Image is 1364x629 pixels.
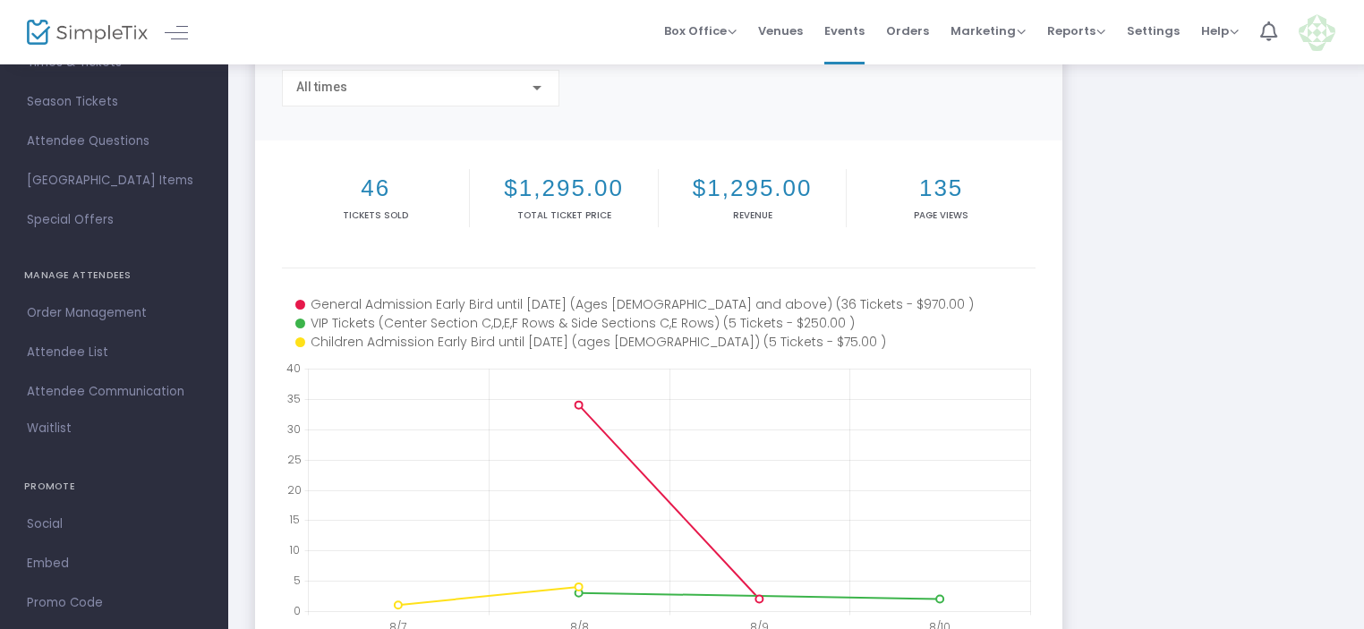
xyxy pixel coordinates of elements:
text: 30 [287,421,301,436]
h2: 46 [286,174,465,202]
span: Order Management [27,302,201,325]
span: Season Tickets [27,90,201,114]
span: Embed [27,552,201,575]
span: Orders [886,8,929,54]
span: [GEOGRAPHIC_DATA] Items [27,169,201,192]
span: Attendee Questions [27,130,201,153]
span: Marketing [951,22,1026,39]
h4: PROMOTE [24,469,204,505]
span: Help [1201,22,1239,39]
text: 40 [286,361,301,376]
text: 5 [294,573,301,588]
h2: 135 [850,174,1031,202]
h4: MANAGE ATTENDEES [24,258,204,293]
text: 35 [287,390,301,405]
span: Social [27,513,201,536]
span: Waitlist [27,420,72,438]
p: Total Ticket Price [473,208,653,222]
p: Revenue [662,208,842,222]
span: Special Offers [27,208,201,232]
text: 20 [287,481,302,497]
span: Venues [758,8,803,54]
span: Box Office [664,22,737,39]
span: Attendee List [27,341,201,364]
span: Attendee Communication [27,380,201,404]
text: 25 [287,451,302,466]
p: Tickets sold [286,208,465,222]
p: Page Views [850,208,1031,222]
span: Events [824,8,865,54]
span: Reports [1047,22,1105,39]
span: Settings [1127,8,1180,54]
span: All times [296,80,347,94]
text: 15 [289,512,300,527]
text: 0 [294,603,301,618]
span: Promo Code [27,591,201,615]
text: 10 [289,542,300,557]
h2: $1,295.00 [662,174,842,202]
h2: $1,295.00 [473,174,653,202]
